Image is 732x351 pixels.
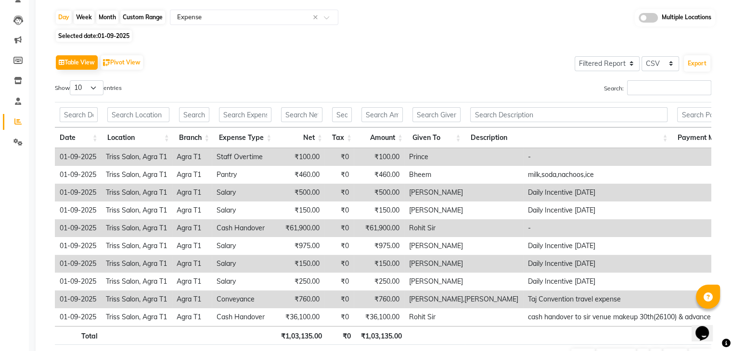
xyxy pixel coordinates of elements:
[101,184,172,201] td: Triss Salon, Agra T1
[55,290,101,308] td: 01-09-2025
[332,107,352,122] input: Search Tax
[662,13,711,23] span: Multiple Locations
[172,166,212,184] td: Agra T1
[523,255,729,273] td: Daily Incentive [DATE]
[55,201,101,219] td: 01-09-2025
[56,55,98,70] button: Table View
[212,290,274,308] td: Conveyance
[354,148,404,166] td: ₹100.00
[212,201,274,219] td: Salary
[103,59,110,66] img: pivot.png
[101,55,143,70] button: Pivot View
[55,80,122,95] label: Show entries
[55,273,101,290] td: 01-09-2025
[324,184,354,201] td: ₹0
[101,148,172,166] td: Triss Salon, Agra T1
[212,237,274,255] td: Salary
[212,273,274,290] td: Salary
[684,55,710,72] button: Export
[214,127,276,148] th: Expense Type: activate to sort column ascending
[274,273,324,290] td: ₹250.00
[55,148,101,166] td: 01-09-2025
[276,326,327,345] th: ₹1,03,135.00
[172,184,212,201] td: Agra T1
[172,255,212,273] td: Agra T1
[101,308,172,326] td: Triss Salon, Agra T1
[172,273,212,290] td: Agra T1
[101,219,172,237] td: Triss Salon, Agra T1
[404,308,523,326] td: Rohit Sir
[55,127,103,148] th: Date: activate to sort column ascending
[354,290,404,308] td: ₹760.00
[404,184,523,201] td: [PERSON_NAME]
[274,166,324,184] td: ₹460.00
[120,11,165,24] div: Custom Range
[523,184,729,201] td: Daily Incentive [DATE]
[324,237,354,255] td: ₹0
[354,219,404,237] td: ₹61,900.00
[404,273,523,290] td: [PERSON_NAME]
[172,237,212,255] td: Agra T1
[692,313,722,341] iframe: chat widget
[404,148,523,166] td: Prince
[212,255,274,273] td: Salary
[101,201,172,219] td: Triss Salon, Agra T1
[404,237,523,255] td: [PERSON_NAME]
[274,148,324,166] td: ₹100.00
[274,290,324,308] td: ₹760.00
[523,219,729,237] td: -
[55,308,101,326] td: 01-09-2025
[281,107,322,122] input: Search Net
[172,308,212,326] td: Agra T1
[327,127,357,148] th: Tax: activate to sort column ascending
[172,219,212,237] td: Agra T1
[55,255,101,273] td: 01-09-2025
[212,219,274,237] td: Cash Handover
[324,219,354,237] td: ₹0
[404,166,523,184] td: Bheem
[274,255,324,273] td: ₹150.00
[324,273,354,290] td: ₹0
[179,107,210,122] input: Search Branch
[354,201,404,219] td: ₹150.00
[172,148,212,166] td: Agra T1
[212,184,274,201] td: Salary
[523,148,729,166] td: -
[404,255,523,273] td: [PERSON_NAME]
[56,11,72,24] div: Day
[219,107,271,122] input: Search Expense Type
[174,127,215,148] th: Branch: activate to sort column ascending
[101,255,172,273] td: Triss Salon, Agra T1
[74,11,94,24] div: Week
[354,308,404,326] td: ₹36,100.00
[56,30,132,42] span: Selected date:
[101,166,172,184] td: Triss Salon, Agra T1
[354,273,404,290] td: ₹250.00
[276,127,327,148] th: Net: activate to sort column ascending
[212,148,274,166] td: Staff Overtime
[408,127,465,148] th: Given To: activate to sort column ascending
[324,166,354,184] td: ₹0
[55,219,101,237] td: 01-09-2025
[470,107,668,122] input: Search Description
[55,166,101,184] td: 01-09-2025
[324,148,354,166] td: ₹0
[55,237,101,255] td: 01-09-2025
[404,219,523,237] td: Rohit Sir
[523,308,729,326] td: cash handover to sir venue makeup 30th(26100) & advance 10k
[274,308,324,326] td: ₹36,100.00
[101,273,172,290] td: Triss Salon, Agra T1
[101,237,172,255] td: Triss Salon, Agra T1
[357,127,408,148] th: Amount: activate to sort column ascending
[354,237,404,255] td: ₹975.00
[55,326,103,345] th: Total
[604,80,711,95] label: Search:
[212,166,274,184] td: Pantry
[354,255,404,273] td: ₹150.00
[172,290,212,308] td: Agra T1
[107,107,169,122] input: Search Location
[523,237,729,255] td: Daily Incentive [DATE]
[465,127,672,148] th: Description: activate to sort column ascending
[70,80,103,95] select: Showentries
[523,166,729,184] td: milk,soda,nachoos,ice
